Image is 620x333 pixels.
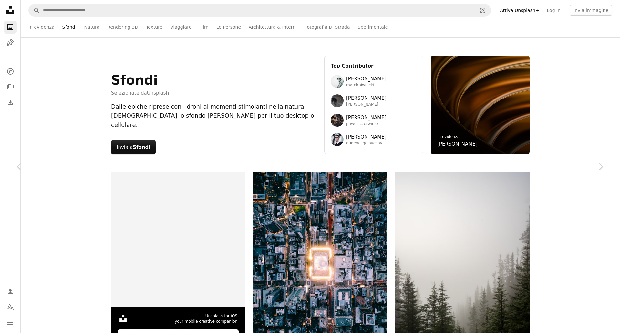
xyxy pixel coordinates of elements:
[496,5,543,16] a: Attiva Unsplash+
[4,21,17,34] a: Foto
[395,270,530,276] a: Alti alberi sempreverdi avvolti da una fitta nebbia.
[118,314,128,324] img: file-1631306537910-2580a29a3cfcimage
[331,133,344,146] img: Avatar dell’utente Eugene Golovesov
[331,75,417,88] a: Avatar dell’utente Marek Piwnicki[PERSON_NAME]marekpiwnicki
[581,136,620,198] a: Avanti
[146,17,162,37] a: Texture
[331,114,417,127] a: Avatar dell’utente Pawel Czerwinski[PERSON_NAME]pawel_czerwinski
[175,313,239,324] span: Unsplash for iOS: your mobile creative companion.
[84,17,100,37] a: Natura
[4,80,17,93] a: Collezioni
[4,36,17,49] a: Illustrazioni
[147,90,169,96] a: Unsplash
[133,144,150,150] strong: Sfondi
[331,133,417,146] a: Avatar dell’utente Eugene Golovesov[PERSON_NAME]eugene_golovesov
[29,4,40,16] button: Cerca su Unsplash
[331,94,417,107] a: Avatar dell’utente Wolfgang Hasselmann[PERSON_NAME][PERSON_NAME]
[346,102,387,107] span: [PERSON_NAME]
[437,134,460,139] a: In evidenza
[475,4,491,16] button: Ricerca visiva
[107,17,138,37] a: Rendering 3D
[346,121,387,127] span: pawel_czerwinski
[4,301,17,314] button: Lingua
[543,5,564,16] a: Log in
[199,17,208,37] a: Film
[570,5,612,16] button: Invia immagine
[4,96,17,109] a: Cronologia download
[331,62,417,70] h3: Top Contributor
[346,75,387,83] span: [PERSON_NAME]
[249,17,297,37] a: Architettura & Interni
[4,285,17,298] a: Accedi / Registrati
[346,141,387,146] span: eugene_golovesov
[253,259,387,265] a: Veduta aerea di una città illuminata al crepuscolo.
[170,17,191,37] a: Viaggiare
[346,83,387,88] span: marekpiwnicki
[358,17,388,37] a: Sperimentale
[346,114,387,121] span: [PERSON_NAME]
[111,140,156,154] button: Invia aSfondi
[346,133,387,141] span: [PERSON_NAME]
[28,4,491,17] form: Trova visual in tutto il sito
[437,140,478,148] a: [PERSON_NAME]
[111,89,169,97] span: Selezionate da
[216,17,241,37] a: Le Persone
[111,72,169,88] h1: Sfondi
[111,102,316,130] div: Dalle epiche riprese con i droni ai momenti stimolanti nella natura: [DEMOGRAPHIC_DATA] lo sfondo...
[305,17,350,37] a: Fotografia Di Strada
[346,94,387,102] span: [PERSON_NAME]
[331,114,344,127] img: Avatar dell’utente Pawel Czerwinski
[4,65,17,78] a: Esplora
[331,75,344,88] img: Avatar dell’utente Marek Piwnicki
[28,17,55,37] a: In evidenza
[4,316,17,329] button: Menu
[331,94,344,107] img: Avatar dell’utente Wolfgang Hasselmann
